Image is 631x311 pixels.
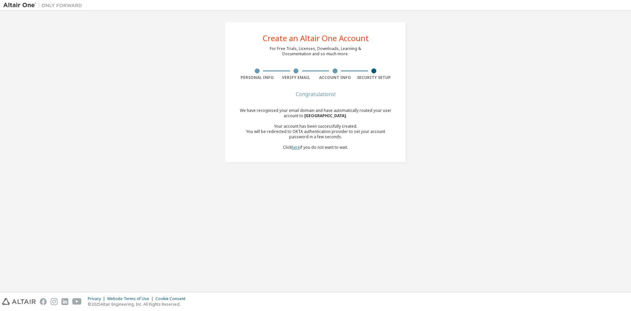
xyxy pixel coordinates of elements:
div: For Free Trials, Licenses, Downloads, Learning & Documentation and so much more. [270,46,361,57]
img: linkedin.svg [61,298,68,305]
img: altair_logo.svg [2,298,36,305]
div: Cookie Consent [155,296,189,301]
div: Privacy [88,296,107,301]
p: © 2025 Altair Engineering, Inc. All Rights Reserved. [88,301,189,307]
div: Security Setup [355,75,394,80]
span: [GEOGRAPHIC_DATA] . [304,113,347,118]
img: Altair One [3,2,85,9]
div: We have recognised your email domain and have automatically routed your user account to Click if ... [238,108,393,150]
img: youtube.svg [72,298,82,305]
img: facebook.svg [40,298,47,305]
div: Personal Info [238,75,277,80]
div: Create an Altair One Account [263,34,369,42]
div: Congratulations! [238,92,393,96]
div: Your account has been successfully created. [238,124,393,129]
div: You will be redirected to OKTA authentication provider to set your account password in a few seco... [238,129,393,140]
a: here [292,144,300,150]
div: Website Terms of Use [107,296,155,301]
div: Verify Email [277,75,316,80]
div: Account Info [315,75,355,80]
img: instagram.svg [51,298,58,305]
